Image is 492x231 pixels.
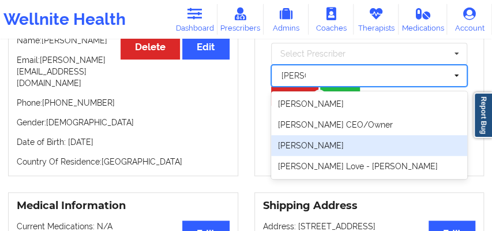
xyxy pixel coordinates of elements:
[271,114,468,135] div: [PERSON_NAME] CEO/Owner
[354,4,399,35] a: Therapists
[217,4,264,35] a: Prescribers
[399,4,447,35] a: Medications
[17,156,230,167] p: Country Of Residence: [GEOGRAPHIC_DATA]
[17,54,230,89] p: Email: [PERSON_NAME][EMAIL_ADDRESS][DOMAIN_NAME]
[271,87,318,106] button: Cancel
[263,199,476,213] h3: Shipping Address
[271,94,468,114] div: [PERSON_NAME]
[264,4,309,35] a: Admins
[280,50,345,58] div: Select Prescriber
[17,199,230,213] h3: Medical Information
[271,156,468,177] div: [PERSON_NAME] Love - [PERSON_NAME]
[121,35,180,59] button: Delete
[320,87,360,106] button: Save
[182,35,229,59] button: Edit
[17,35,230,46] p: Name: [PERSON_NAME]
[309,4,354,35] a: Coaches
[172,4,217,35] a: Dashboard
[17,117,230,128] p: Gender: [DEMOGRAPHIC_DATA]
[271,135,468,156] div: [PERSON_NAME]
[17,136,230,148] p: Date of Birth: [DATE]
[474,92,492,138] a: Report Bug
[447,4,492,35] a: Account
[17,97,230,109] p: Phone: [PHONE_NUMBER]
